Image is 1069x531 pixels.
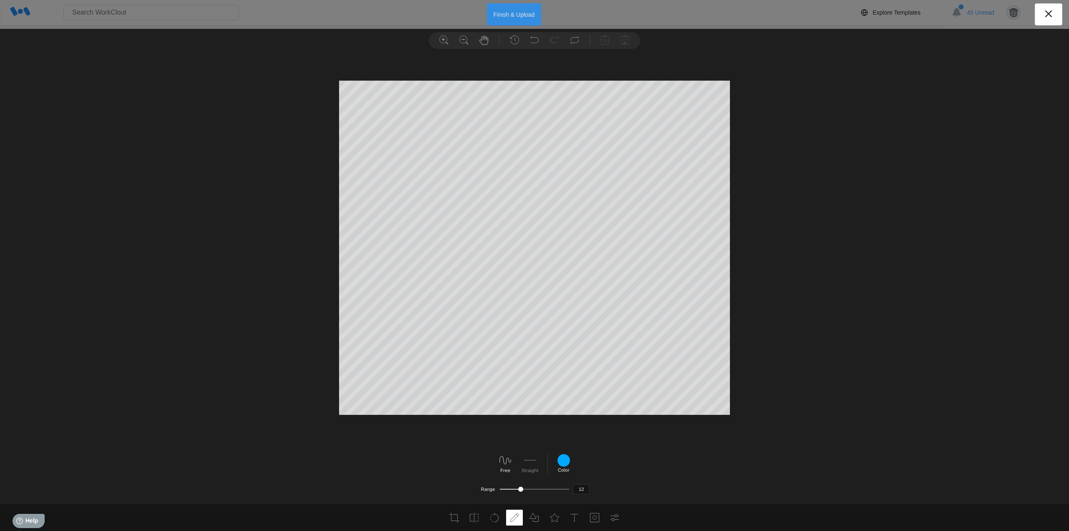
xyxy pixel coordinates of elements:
label: Free [500,468,510,473]
div: Color [557,454,570,473]
label: Range [481,487,495,492]
label: Color [558,467,570,473]
button: Finish & Upload [487,3,542,25]
label: Straight [522,468,538,473]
